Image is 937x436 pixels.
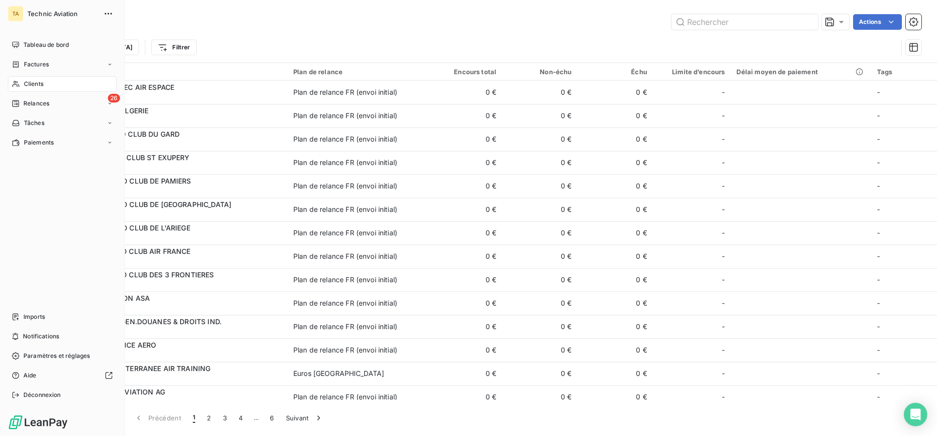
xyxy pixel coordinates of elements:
[427,174,502,198] td: 0 €
[427,245,502,268] td: 0 €
[280,408,329,428] button: Suivant
[877,88,880,96] span: -
[877,322,880,331] span: -
[427,127,502,151] td: 0 €
[23,312,45,321] span: Imports
[187,408,201,428] button: 1
[722,298,725,308] span: -
[502,291,577,315] td: 0 €
[67,116,282,125] span: 01000125
[722,87,725,97] span: -
[578,245,653,268] td: 0 €
[248,410,264,426] span: …
[24,60,49,69] span: Factures
[877,346,880,354] span: -
[578,81,653,104] td: 0 €
[722,275,725,285] span: -
[67,186,282,196] span: 01000228
[67,270,214,279] span: 01000347 - AERO CLUB DES 3 FRONTIERES
[293,134,397,144] div: Plan de relance FR (envoi initial)
[508,68,571,76] div: Non-échu
[502,174,577,198] td: 0 €
[722,181,725,191] span: -
[904,403,927,426] div: Open Intercom Messenger
[877,369,880,377] span: -
[877,68,931,76] div: Tags
[578,151,653,174] td: 0 €
[877,135,880,143] span: -
[8,115,117,131] a: Tâches
[293,345,397,355] div: Plan de relance FR (envoi initial)
[151,40,196,55] button: Filtrer
[877,228,880,237] span: -
[67,200,231,208] span: 01000269 - AERO CLUB DE [GEOGRAPHIC_DATA]
[293,275,397,285] div: Plan de relance FR (envoi initial)
[264,408,280,428] button: 6
[67,139,282,149] span: 01000168
[877,205,880,213] span: -
[293,111,397,121] div: Plan de relance FR (envoi initial)
[502,362,577,385] td: 0 €
[722,251,725,261] span: -
[502,338,577,362] td: 0 €
[217,408,233,428] button: 3
[8,348,117,364] a: Paramètres et réglages
[67,397,282,407] span: 01001016
[8,309,117,325] a: Imports
[584,68,647,76] div: Échu
[233,408,248,428] button: 4
[722,111,725,121] span: -
[8,368,117,383] a: Aide
[722,322,725,332] span: -
[23,332,59,341] span: Notifications
[578,362,653,385] td: 0 €
[578,198,653,221] td: 0 €
[201,408,217,428] button: 2
[8,76,117,92] a: Clients
[193,413,195,423] span: 1
[578,174,653,198] td: 0 €
[578,338,653,362] td: 0 €
[293,87,397,97] div: Plan de relance FR (envoi initial)
[672,14,818,30] input: Rechercher
[293,158,397,167] div: Plan de relance FR (envoi initial)
[502,245,577,268] td: 0 €
[23,371,37,380] span: Aide
[722,158,725,167] span: -
[67,350,282,360] span: 01000570
[502,315,577,338] td: 0 €
[23,391,61,399] span: Déconnexion
[67,224,190,232] span: 01000299 - AERO CLUB DE L'ARIEGE
[67,303,282,313] span: 01000356
[24,80,43,88] span: Clients
[67,153,190,162] span: 01000211 - AERO CLUB ST EXUPERY
[24,119,44,127] span: Tâches
[8,57,117,72] a: Factures
[578,315,653,338] td: 0 €
[427,291,502,315] td: 0 €
[67,256,282,266] span: 01000307
[877,275,880,284] span: -
[578,127,653,151] td: 0 €
[67,163,282,172] span: 01000211
[578,104,653,127] td: 0 €
[8,37,117,53] a: Tableau de bord
[722,392,725,402] span: -
[722,228,725,238] span: -
[578,268,653,291] td: 0 €
[722,205,725,214] span: -
[67,280,282,290] span: 01000347
[578,291,653,315] td: 0 €
[427,221,502,245] td: 0 €
[578,385,653,409] td: 0 €
[427,198,502,221] td: 0 €
[736,68,865,76] div: Délai moyen de paiement
[722,134,725,144] span: -
[67,209,282,219] span: 01000269
[293,251,397,261] div: Plan de relance FR (envoi initial)
[877,299,880,307] span: -
[578,221,653,245] td: 0 €
[502,127,577,151] td: 0 €
[427,268,502,291] td: 0 €
[27,10,98,18] span: Technic Aviation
